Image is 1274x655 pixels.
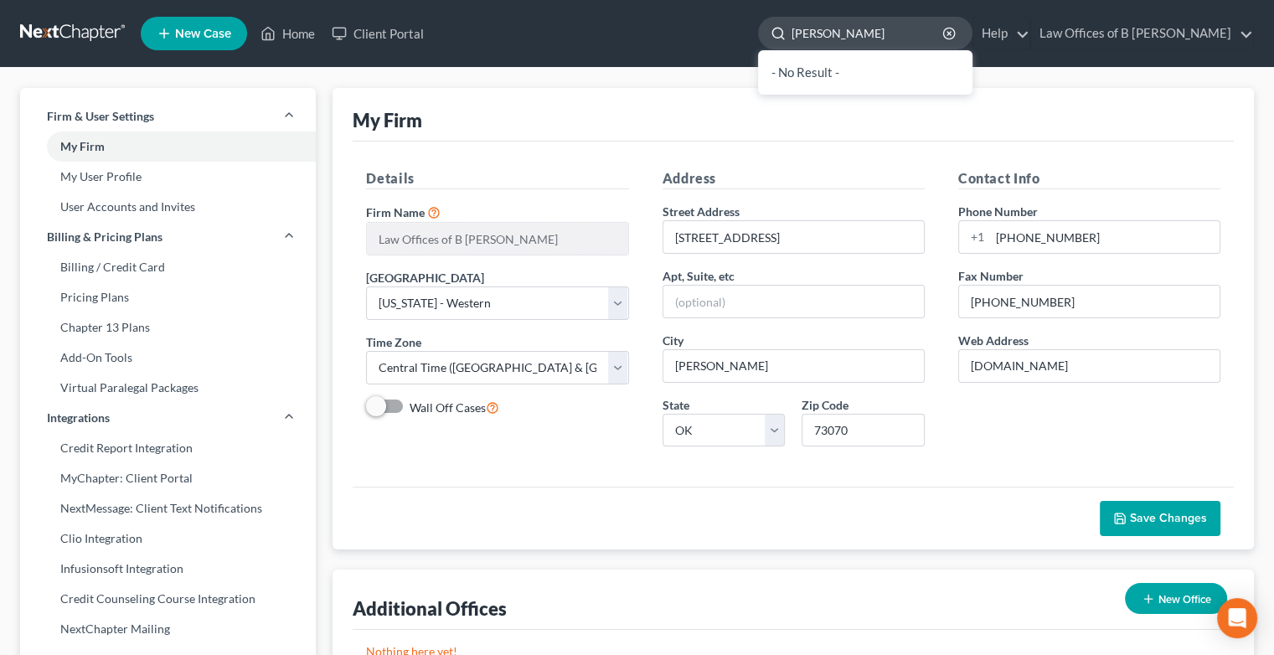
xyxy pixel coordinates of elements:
[20,132,316,162] a: My Firm
[1125,583,1227,614] button: New Office
[802,396,848,414] label: Zip Code
[959,350,1220,382] input: Enter web address....
[47,108,154,125] span: Firm & User Settings
[20,162,316,192] a: My User Profile
[958,267,1024,285] label: Fax Number
[663,267,735,285] label: Apt, Suite, etc
[20,343,316,373] a: Add-On Tools
[366,333,421,351] label: Time Zone
[353,596,507,621] div: Additional Offices
[20,433,316,463] a: Credit Report Integration
[663,396,689,414] label: State
[20,403,316,433] a: Integrations
[353,108,422,132] div: My Firm
[663,332,683,349] label: City
[20,523,316,554] a: Clio Integration
[252,18,323,49] a: Home
[175,28,231,40] span: New Case
[366,205,425,219] span: Firm Name
[973,18,1029,49] a: Help
[663,221,924,253] input: Enter address...
[1130,511,1207,525] span: Save Changes
[20,252,316,282] a: Billing / Credit Card
[958,168,1220,189] h5: Contact Info
[47,229,162,245] span: Billing & Pricing Plans
[20,493,316,523] a: NextMessage: Client Text Notifications
[663,286,924,317] input: (optional)
[410,400,486,415] span: Wall Off Cases
[663,168,925,189] h5: Address
[366,269,484,286] label: [GEOGRAPHIC_DATA]
[758,50,972,95] div: - No Result -
[663,203,740,220] label: Street Address
[958,203,1038,220] label: Phone Number
[20,554,316,584] a: Infusionsoft Integration
[792,18,945,49] input: Search by name...
[802,414,925,447] input: XXXXX
[366,168,628,189] h5: Details
[20,312,316,343] a: Chapter 13 Plans
[20,463,316,493] a: MyChapter: Client Portal
[958,332,1029,349] label: Web Address
[20,282,316,312] a: Pricing Plans
[20,614,316,644] a: NextChapter Mailing
[20,192,316,222] a: User Accounts and Invites
[1031,18,1253,49] a: Law Offices of B [PERSON_NAME]
[20,101,316,132] a: Firm & User Settings
[1100,501,1220,536] button: Save Changes
[20,222,316,252] a: Billing & Pricing Plans
[47,410,110,426] span: Integrations
[1217,598,1257,638] div: Open Intercom Messenger
[367,223,627,255] input: Enter name...
[990,221,1220,253] input: Enter phone...
[20,584,316,614] a: Credit Counseling Course Integration
[20,373,316,403] a: Virtual Paralegal Packages
[959,221,990,253] div: +1
[323,18,432,49] a: Client Portal
[663,350,924,382] input: Enter city...
[959,286,1220,317] input: Enter fax...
